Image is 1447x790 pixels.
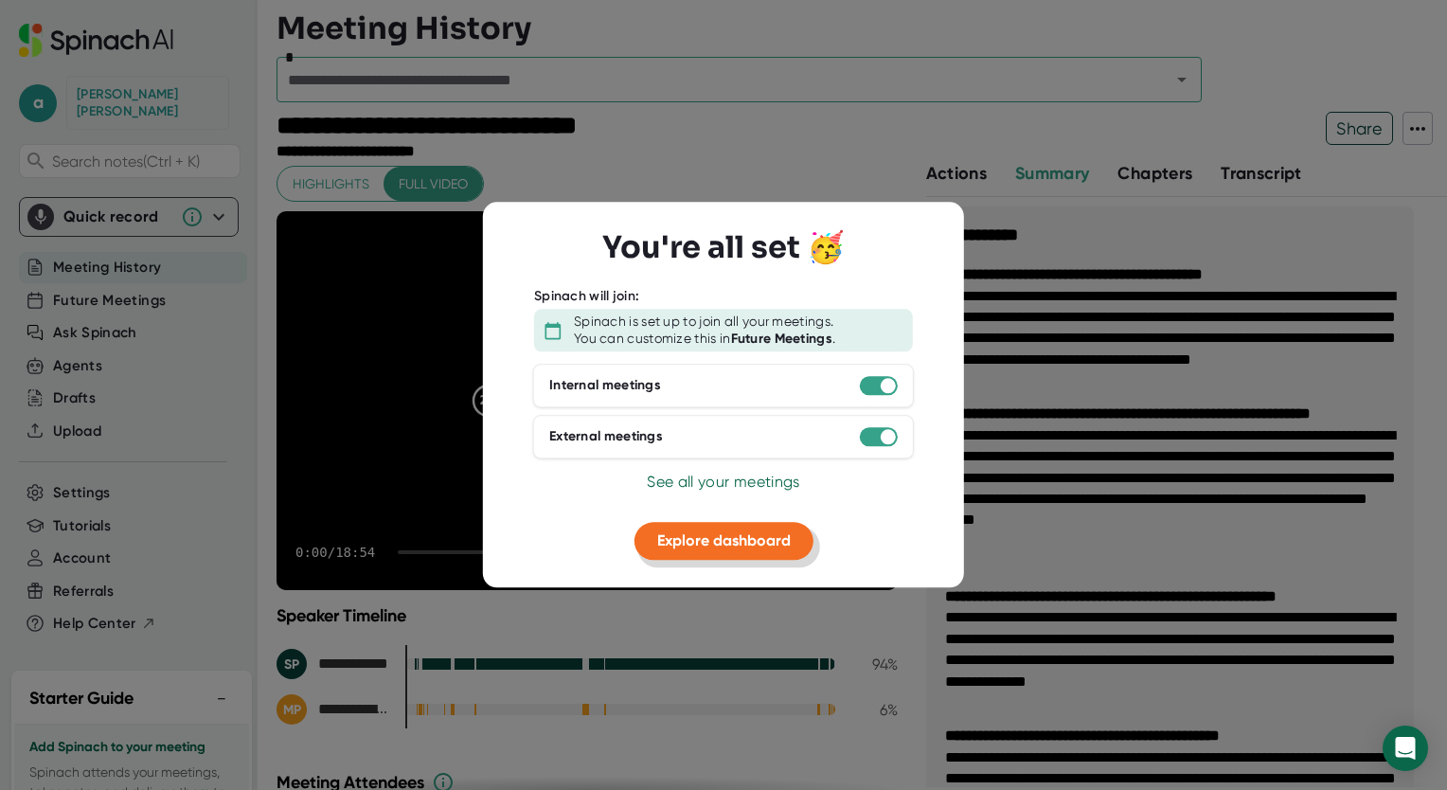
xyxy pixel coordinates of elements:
b: Future Meetings [731,331,833,347]
button: Explore dashboard [634,522,813,560]
span: Explore dashboard [657,531,791,549]
button: See all your meetings [647,471,799,494]
div: Spinach is set up to join all your meetings. [574,314,833,331]
div: External meetings [549,429,663,446]
div: Open Intercom Messenger [1383,726,1428,771]
div: Spinach will join: [534,288,639,305]
span: See all your meetings [647,473,799,491]
h3: You're all set 🥳 [602,230,845,266]
div: Internal meetings [549,378,661,395]
div: You can customize this in . [574,331,835,348]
